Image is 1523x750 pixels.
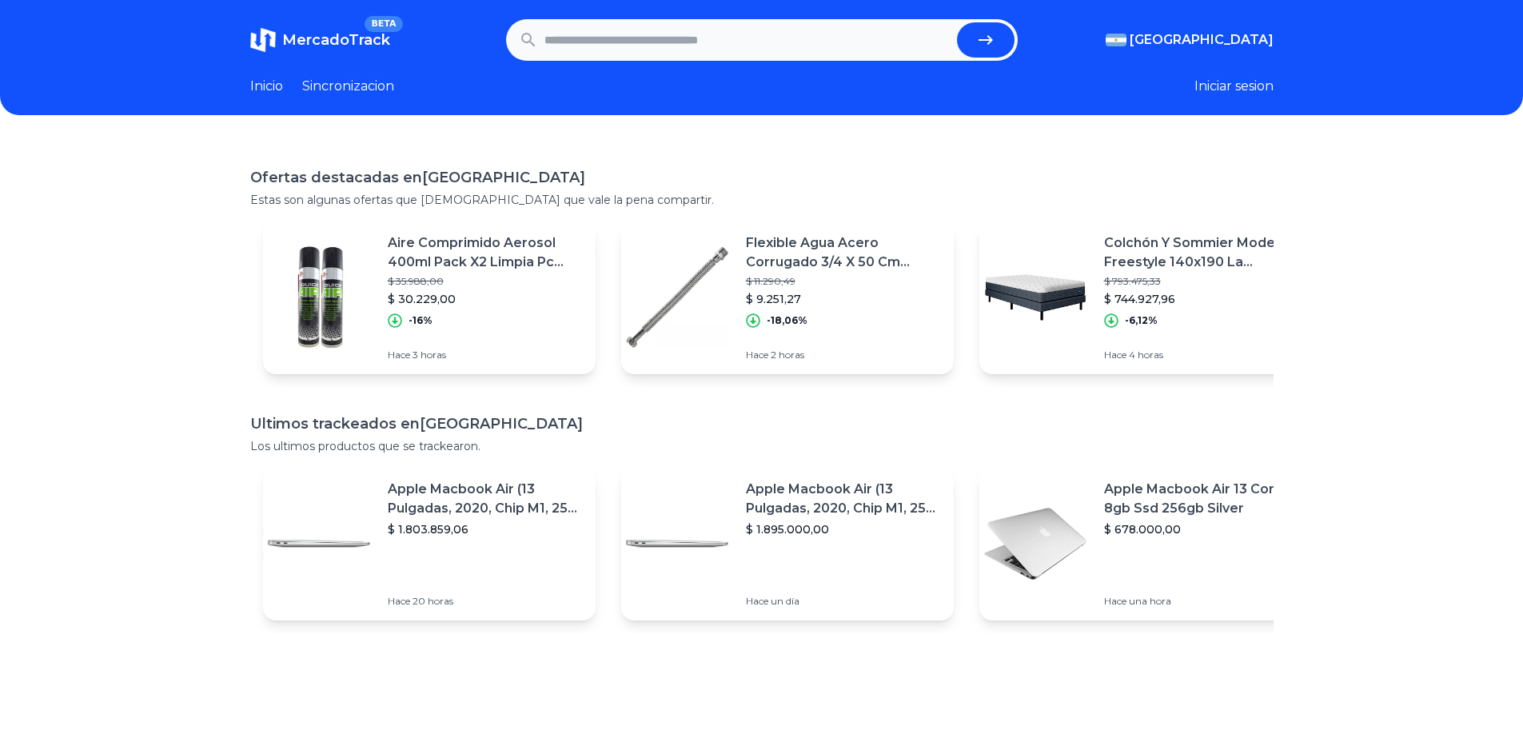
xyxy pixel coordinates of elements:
[1104,275,1299,288] p: $ 793.475,33
[388,595,583,608] p: Hace 20 horas
[250,192,1274,208] p: Estas son algunas ofertas que [DEMOGRAPHIC_DATA] que vale la pena compartir.
[388,480,583,518] p: Apple Macbook Air (13 Pulgadas, 2020, Chip M1, 256 Gb De Ssd, 8 Gb De Ram) - Plata
[1194,77,1274,96] button: Iniciar sesion
[746,275,941,288] p: $ 11.290,49
[388,275,583,288] p: $ 35.988,00
[250,27,390,53] a: MercadoTrackBETA
[746,595,941,608] p: Hace un día
[409,314,433,327] p: -16%
[767,314,807,327] p: -18,06%
[746,480,941,518] p: Apple Macbook Air (13 Pulgadas, 2020, Chip M1, 256 Gb De Ssd, 8 Gb De Ram) - Plata
[621,488,733,600] img: Featured image
[263,488,375,600] img: Featured image
[979,467,1312,620] a: Featured imageApple Macbook Air 13 Core I5 8gb Ssd 256gb Silver$ 678.000,00Hace una hora
[746,233,941,272] p: Flexible Agua Acero Corrugado 3/4 X 50 Cm Rosca Macho Fija
[263,221,596,374] a: Featured imageAire Comprimido Aerosol 400ml Pack X2 Limpia Pc Gamer Notebo$ 35.988,00$ 30.229,00-...
[263,467,596,620] a: Featured imageApple Macbook Air (13 Pulgadas, 2020, Chip M1, 256 Gb De Ssd, 8 Gb De Ram) - Plata$...
[746,291,941,307] p: $ 9.251,27
[1104,521,1299,537] p: $ 678.000,00
[1130,30,1274,50] span: [GEOGRAPHIC_DATA]
[979,488,1091,600] img: Featured image
[1106,30,1274,50] button: [GEOGRAPHIC_DATA]
[1104,291,1299,307] p: $ 744.927,96
[388,349,583,361] p: Hace 3 horas
[746,349,941,361] p: Hace 2 horas
[250,438,1274,454] p: Los ultimos productos que se trackearon.
[302,77,394,96] a: Sincronizacion
[621,221,954,374] a: Featured imageFlexible Agua Acero Corrugado 3/4 X 50 Cm Rosca Macho Fija$ 11.290,49$ 9.251,27-18,...
[1104,595,1299,608] p: Hace una hora
[1104,349,1299,361] p: Hace 4 horas
[1106,34,1126,46] img: Argentina
[263,241,375,353] img: Featured image
[282,31,390,49] span: MercadoTrack
[621,467,954,620] a: Featured imageApple Macbook Air (13 Pulgadas, 2020, Chip M1, 256 Gb De Ssd, 8 Gb De Ram) - Plata$...
[365,16,402,32] span: BETA
[979,221,1312,374] a: Featured imageColchón Y Sommier Modelo Freestyle 140x190 La Espumería$ 793.475,33$ 744.927,96-6,1...
[250,413,1274,435] h1: Ultimos trackeados en [GEOGRAPHIC_DATA]
[746,521,941,537] p: $ 1.895.000,00
[388,233,583,272] p: Aire Comprimido Aerosol 400ml Pack X2 Limpia Pc Gamer Notebo
[621,241,733,353] img: Featured image
[250,77,283,96] a: Inicio
[1104,480,1299,518] p: Apple Macbook Air 13 Core I5 8gb Ssd 256gb Silver
[1125,314,1158,327] p: -6,12%
[979,241,1091,353] img: Featured image
[250,166,1274,189] h1: Ofertas destacadas en [GEOGRAPHIC_DATA]
[388,291,583,307] p: $ 30.229,00
[388,521,583,537] p: $ 1.803.859,06
[1104,233,1299,272] p: Colchón Y Sommier Modelo Freestyle 140x190 La Espumería
[250,27,276,53] img: MercadoTrack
